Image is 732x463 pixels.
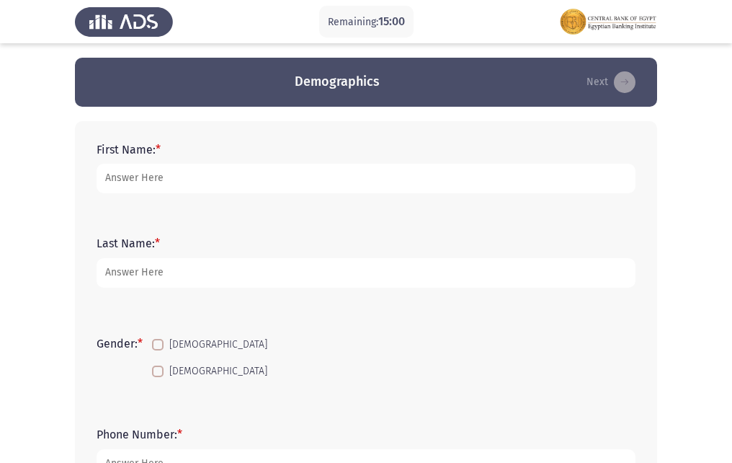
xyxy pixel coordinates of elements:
[559,1,657,42] img: Assessment logo of FOCUS Assessment 3 Modules EN
[328,13,405,31] p: Remaining:
[97,428,182,441] label: Phone Number:
[75,1,173,42] img: Assess Talent Management logo
[97,258,635,288] input: add answer text
[169,363,267,380] span: [DEMOGRAPHIC_DATA]
[582,71,640,94] button: load next page
[295,73,380,91] h3: Demographics
[97,164,635,193] input: add answer text
[378,14,405,28] span: 15:00
[97,237,160,250] label: Last Name:
[97,337,143,350] label: Gender:
[169,336,267,353] span: [DEMOGRAPHIC_DATA]
[97,143,161,156] label: First Name:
